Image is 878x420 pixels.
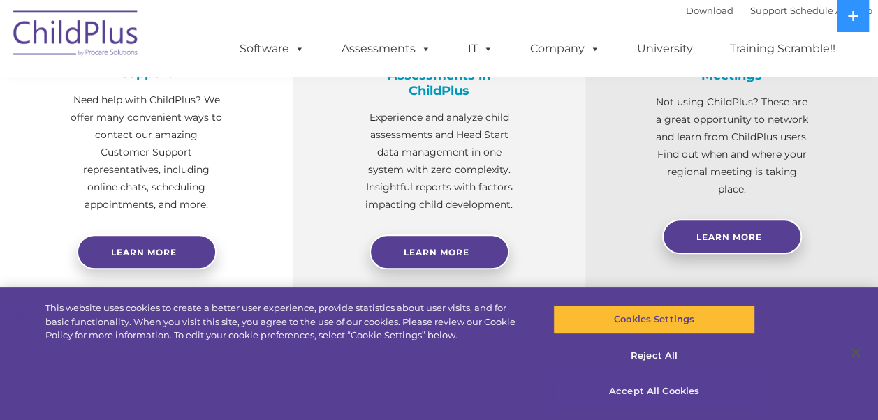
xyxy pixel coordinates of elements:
button: Close [840,337,871,368]
span: Learn more [111,247,177,257]
a: Company [516,35,614,63]
a: Schedule A Demo [790,5,872,16]
span: Phone number [194,149,254,160]
p: Experience and analyze child assessments and Head Start data management in one system with zero c... [363,109,515,213]
img: ChildPlus by Procare Solutions [6,1,146,70]
a: Learn more [77,234,217,269]
a: IT [454,35,507,63]
button: Cookies Settings [553,305,755,334]
a: Support [750,5,787,16]
button: Accept All Cookies [553,377,755,406]
span: Last name [194,92,237,103]
p: Need help with ChildPlus? We offer many convenient ways to contact our amazing Customer Support r... [70,91,223,213]
button: Reject All [553,341,755,370]
p: Not using ChildPlus? These are a great opportunity to network and learn from ChildPlus users. Fin... [655,93,808,198]
span: Learn More [696,232,762,242]
a: Assessments [328,35,445,63]
span: Learn More [404,247,469,257]
a: Learn More [662,219,802,254]
a: Learn More [370,234,509,269]
a: Download [686,5,733,16]
a: Software [226,35,319,63]
div: This website uses cookies to create a better user experience, provide statistics about user visit... [45,301,527,343]
font: | [686,5,872,16]
a: Training Scramble!! [716,35,849,63]
a: University [623,35,707,63]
